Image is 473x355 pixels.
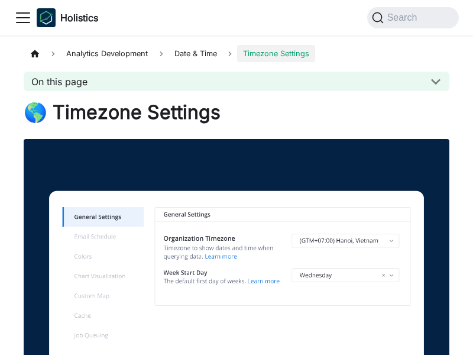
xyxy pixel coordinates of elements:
a: Home page [24,45,46,62]
img: Holistics [37,8,56,27]
h1: 🌎 Timezone Settings [24,101,449,124]
b: Holistics [60,11,98,25]
span: Timezone Settings [237,45,315,62]
button: On this page [24,72,449,91]
span: Analytics Development [60,45,154,62]
button: Search (Command+K) [367,7,459,28]
nav: Breadcrumbs [24,45,449,62]
span: Search [384,12,425,23]
span: Date & Time [169,45,223,62]
a: HolisticsHolisticsHolistics [37,8,98,27]
button: Toggle navigation bar [14,9,32,27]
